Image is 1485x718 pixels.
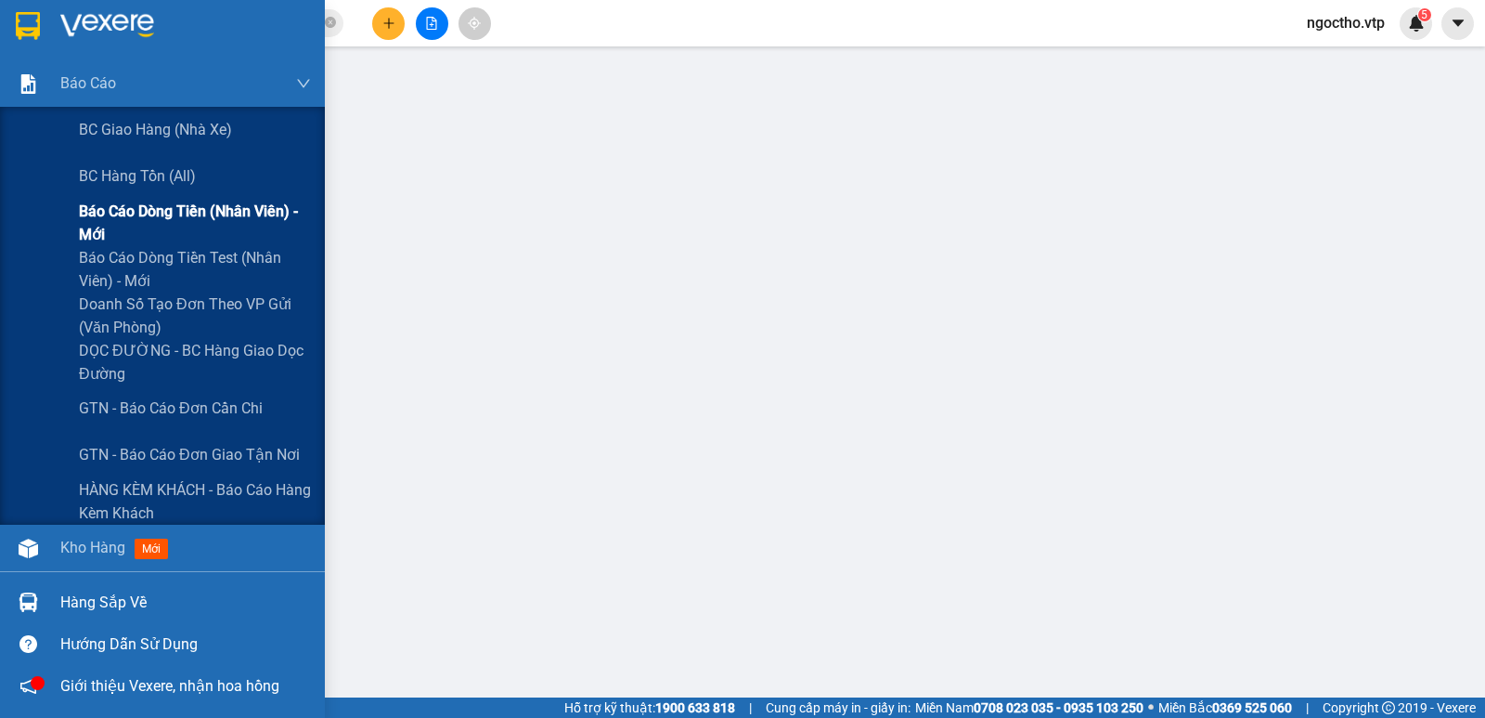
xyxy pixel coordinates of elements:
span: mới [135,539,168,559]
span: Cung cấp máy in - giấy in: [766,698,910,718]
div: Hướng dẫn sử dụng [60,631,311,659]
strong: 0369 525 060 [1212,700,1292,715]
button: plus [372,7,405,40]
span: copyright [1382,701,1395,714]
span: 13:03:15 [DATE] [176,84,262,98]
img: logo [19,42,43,88]
span: Báo cáo [60,72,116,95]
span: Hỗ trợ kỹ thuật: [564,698,735,718]
span: plus [382,17,395,30]
span: VP 214 [187,130,216,140]
span: | [749,698,752,718]
img: warehouse-icon [19,593,38,612]
img: solution-icon [19,74,38,94]
span: DSA08250236 [178,70,262,84]
span: Kho hàng [60,539,125,556]
div: Hàng sắp về [60,589,311,617]
span: | [1306,698,1309,718]
strong: 1900 633 818 [655,700,735,715]
span: Báo cáo dòng tiền (nhân viên) - mới [79,200,311,246]
span: DỌC ĐƯỜNG - BC hàng giao dọc đường [79,339,311,385]
span: Nơi gửi: [19,129,38,156]
strong: CÔNG TY TNHH [GEOGRAPHIC_DATA] 214 QL13 - P.26 - Q.BÌNH THẠNH - TP HCM 1900888606 [48,30,150,99]
button: file-add [416,7,448,40]
span: notification [19,677,37,695]
span: close-circle [325,15,336,33]
span: PV Đắk Sắk [63,130,110,140]
span: Giới thiệu Vexere, nhận hoa hồng [60,674,279,698]
span: aim [468,17,481,30]
button: aim [458,7,491,40]
span: Doanh số tạo đơn theo VP gửi (văn phòng) [79,293,311,339]
span: question-circle [19,635,37,653]
img: warehouse-icon [19,539,38,558]
strong: 0708 023 035 - 0935 103 250 [974,700,1143,715]
span: GTN - Báo cáo đơn cần chi [79,397,263,420]
span: BC hàng tồn (all) [79,164,196,188]
span: Báo cáo dòng tiền test (nhân viên) - mới [79,246,311,293]
span: GTN - Báo cáo đơn giao tận nơi [79,443,300,466]
sup: 5 [1418,8,1431,21]
span: file-add [425,17,438,30]
img: icon-new-feature [1408,15,1425,32]
span: Nơi nhận: [142,129,172,156]
span: close-circle [325,17,336,28]
span: ⚪️ [1148,704,1154,711]
span: HÀNG KÈM KHÁCH - Báo cáo hàng kèm khách [79,478,311,525]
button: caret-down [1441,7,1474,40]
span: caret-down [1450,15,1466,32]
strong: BIÊN NHẬN GỬI HÀNG HOÁ [64,111,215,125]
span: down [296,76,311,91]
img: logo-vxr [16,12,40,40]
span: Miền Bắc [1158,698,1292,718]
span: ngoctho.vtp [1292,11,1400,34]
span: 5 [1421,8,1427,21]
span: Miền Nam [915,698,1143,718]
span: BC giao hàng (nhà xe) [79,118,232,141]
